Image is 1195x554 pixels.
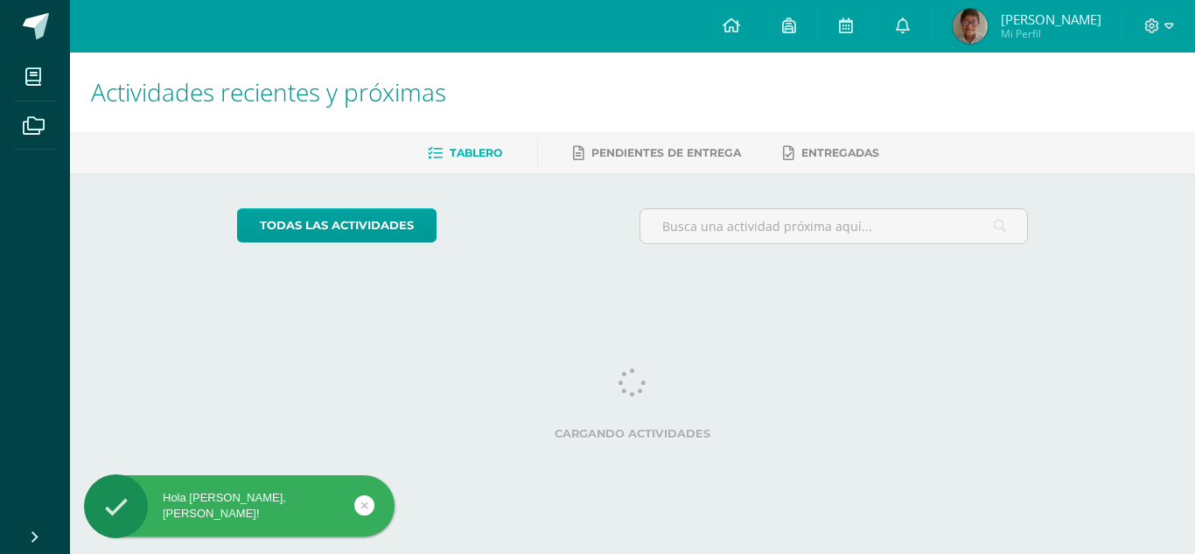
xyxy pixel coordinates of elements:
[450,146,502,159] span: Tablero
[1001,11,1101,28] span: [PERSON_NAME]
[1001,26,1101,41] span: Mi Perfil
[573,139,741,167] a: Pendientes de entrega
[237,208,437,242] a: todas las Actividades
[640,209,1028,243] input: Busca una actividad próxima aquí...
[801,146,879,159] span: Entregadas
[953,9,988,44] img: 64dcc7b25693806399db2fba3b98ee94.png
[237,427,1029,440] label: Cargando actividades
[84,490,395,522] div: Hola [PERSON_NAME], [PERSON_NAME]!
[591,146,741,159] span: Pendientes de entrega
[91,75,446,109] span: Actividades recientes y próximas
[783,139,879,167] a: Entregadas
[428,139,502,167] a: Tablero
